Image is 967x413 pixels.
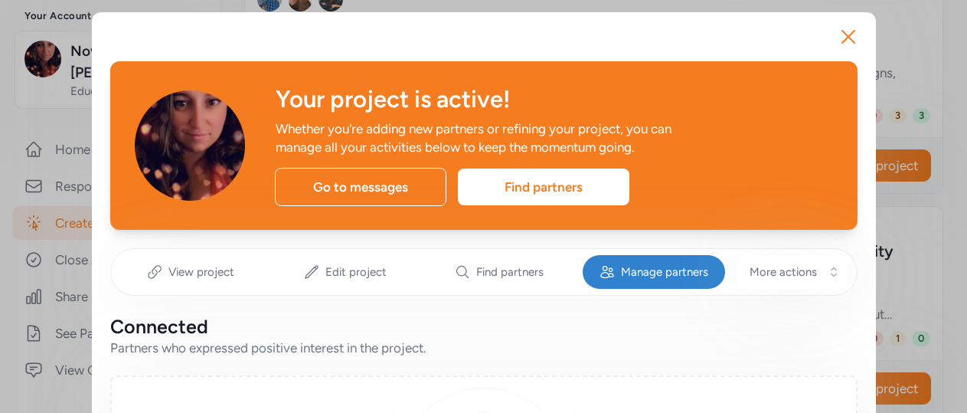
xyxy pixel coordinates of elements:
[110,314,858,339] div: Connected
[135,90,245,201] img: Avatar
[621,264,708,280] span: Manage partners
[750,264,817,280] span: More actions
[458,169,629,205] div: Find partners
[168,264,234,280] span: View project
[275,168,446,206] div: Go to messages
[276,120,717,156] div: Whether you're adding new partners or refining your project, you can manage all your activities b...
[737,255,848,289] button: More actions
[476,264,544,280] span: Find partners
[110,339,858,357] div: Partners who expressed positive interest in the project.
[276,86,833,113] div: Your project is active!
[325,264,387,280] span: Edit project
